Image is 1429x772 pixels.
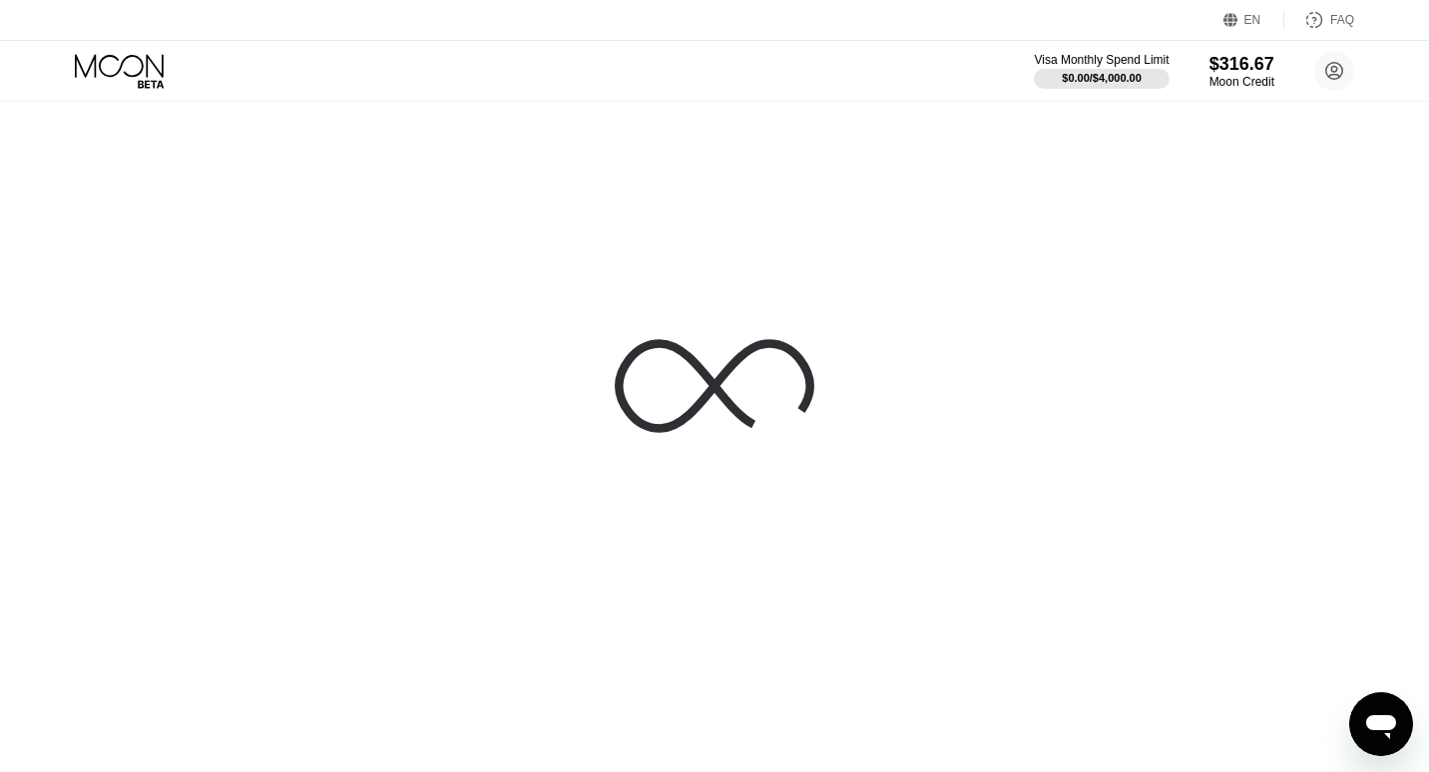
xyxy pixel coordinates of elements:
[1223,10,1284,30] div: EN
[1284,10,1354,30] div: FAQ
[1034,53,1169,89] div: Visa Monthly Spend Limit$0.00/$4,000.00
[1349,692,1413,756] iframe: Button to launch messaging window
[1209,54,1274,75] div: $316.67
[1209,75,1274,89] div: Moon Credit
[1209,54,1274,89] div: $316.67Moon Credit
[1244,13,1261,27] div: EN
[1330,13,1354,27] div: FAQ
[1062,72,1142,84] div: $0.00 / $4,000.00
[1034,53,1169,67] div: Visa Monthly Spend Limit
